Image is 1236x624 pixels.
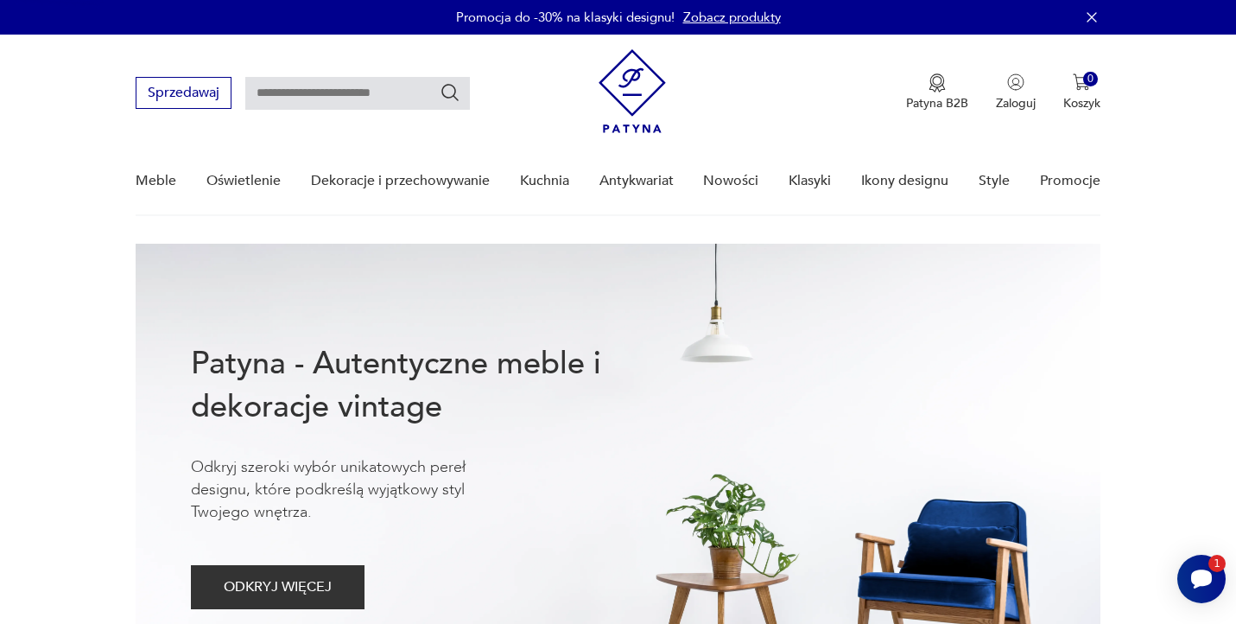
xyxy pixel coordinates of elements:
h1: Patyna - Autentyczne meble i dekoracje vintage [191,342,657,429]
iframe: Smartsupp widget button [1177,555,1226,603]
a: Kuchnia [520,148,569,214]
img: Ikona koszyka [1073,73,1090,91]
a: Ikony designu [861,148,948,214]
p: Promocja do -30% na klasyki designu! [456,9,675,26]
a: Antykwariat [599,148,674,214]
a: Nowości [703,148,758,214]
a: Promocje [1040,148,1100,214]
p: Odkryj szeroki wybór unikatowych pereł designu, które podkreślą wyjątkowy styl Twojego wnętrza. [191,456,519,524]
button: Patyna B2B [906,73,968,111]
a: Zobacz produkty [683,9,781,26]
button: ODKRYJ WIĘCEJ [191,565,364,609]
img: Ikonka użytkownika [1007,73,1024,91]
button: Sprzedawaj [136,77,231,109]
img: Ikona medalu [929,73,946,92]
a: Sprzedawaj [136,88,231,100]
a: Ikona medaluPatyna B2B [906,73,968,111]
img: Patyna - sklep z meblami i dekoracjami vintage [599,49,666,133]
div: 0 [1083,72,1098,86]
button: Szukaj [440,82,460,103]
button: 0Koszyk [1063,73,1100,111]
a: Oświetlenie [206,148,281,214]
a: Style [979,148,1010,214]
p: Patyna B2B [906,95,968,111]
a: Dekoracje i przechowywanie [311,148,490,214]
a: Meble [136,148,176,214]
a: ODKRYJ WIĘCEJ [191,583,364,595]
p: Koszyk [1063,95,1100,111]
button: Zaloguj [996,73,1036,111]
a: Klasyki [789,148,831,214]
p: Zaloguj [996,95,1036,111]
